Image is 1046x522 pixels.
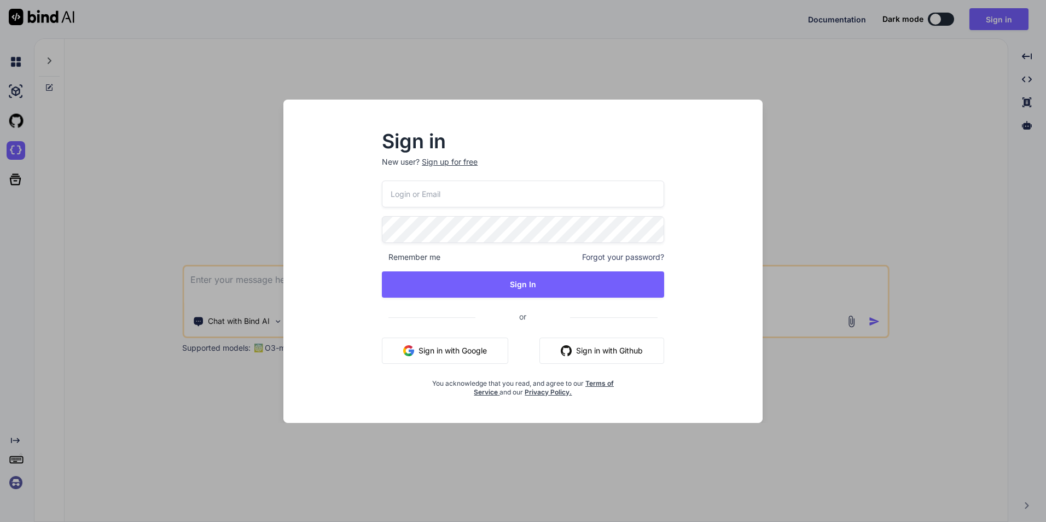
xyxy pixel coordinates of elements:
[382,271,664,298] button: Sign In
[382,338,508,364] button: Sign in with Google
[403,345,414,356] img: google
[382,156,664,181] p: New user?
[475,303,570,330] span: or
[382,181,664,207] input: Login or Email
[539,338,664,364] button: Sign in with Github
[422,156,478,167] div: Sign up for free
[382,252,440,263] span: Remember me
[582,252,664,263] span: Forgot your password?
[382,132,664,150] h2: Sign in
[474,379,614,396] a: Terms of Service
[429,373,617,397] div: You acknowledge that you read, and agree to our and our
[561,345,572,356] img: github
[525,388,572,396] a: Privacy Policy.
